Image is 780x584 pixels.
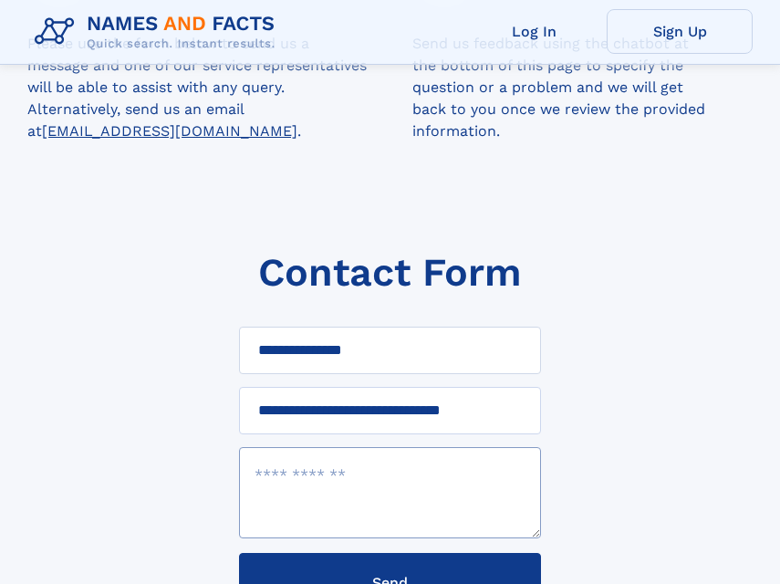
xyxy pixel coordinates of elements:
[42,122,297,140] a: [EMAIL_ADDRESS][DOMAIN_NAME]
[258,250,522,295] h1: Contact Form
[27,7,290,57] img: Logo Names and Facts
[27,33,412,142] div: Please use the form below to send us a message and one of our service representatives will be abl...
[607,9,753,54] a: Sign Up
[461,9,607,54] a: Log In
[412,33,753,142] div: Send us feedback using the chatbot at the bottom of this page to specify the question or a proble...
